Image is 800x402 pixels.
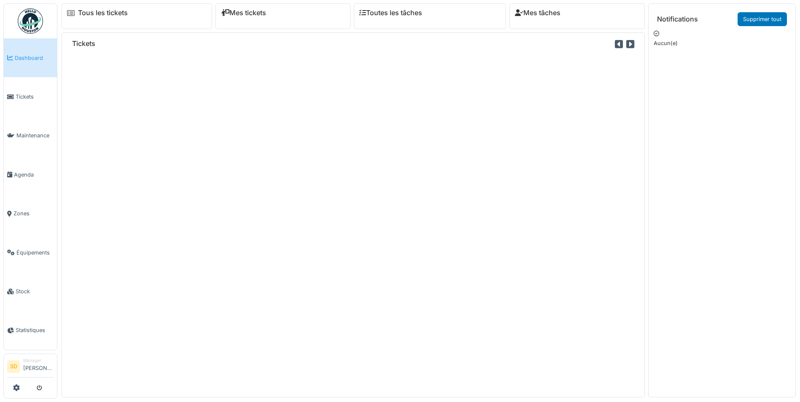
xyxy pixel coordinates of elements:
[78,9,128,17] a: Tous les tickets
[4,311,57,350] a: Statistiques
[4,38,57,77] a: Dashboard
[23,357,54,375] li: [PERSON_NAME]
[14,171,54,179] span: Agenda
[738,12,787,26] a: Supprimer tout
[16,93,54,101] span: Tickets
[72,40,95,48] h6: Tickets
[7,360,20,373] li: SD
[15,54,54,62] span: Dashboard
[16,287,54,295] span: Stock
[515,9,560,17] a: Mes tâches
[654,39,790,47] p: Aucun(e)
[23,357,54,364] div: Manager
[4,77,57,116] a: Tickets
[359,9,422,17] a: Toutes les tâches
[16,131,54,139] span: Maintenance
[16,326,54,334] span: Statistiques
[18,8,43,34] img: Badge_color-CXgf-gQk.svg
[13,209,54,217] span: Zones
[4,272,57,311] a: Stock
[4,233,57,272] a: Équipements
[4,155,57,194] a: Agenda
[7,357,54,378] a: SD Manager[PERSON_NAME]
[221,9,266,17] a: Mes tickets
[16,249,54,257] span: Équipements
[4,194,57,233] a: Zones
[657,15,698,23] h6: Notifications
[4,116,57,155] a: Maintenance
